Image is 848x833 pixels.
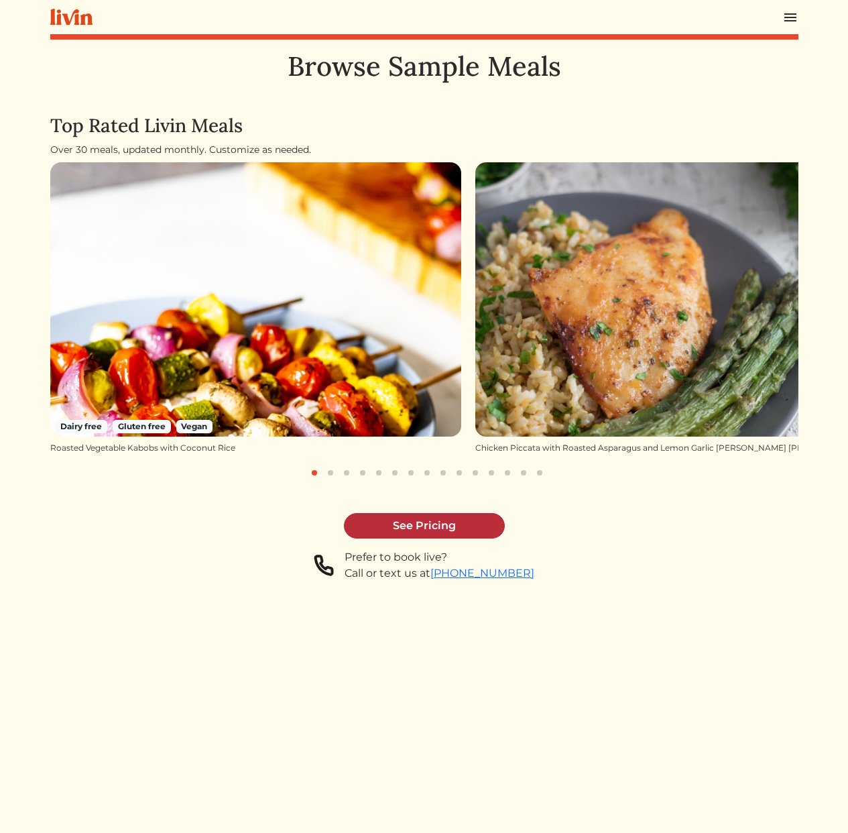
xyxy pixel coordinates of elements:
h1: Browse Sample Meals [50,50,798,82]
div: Prefer to book live? [345,549,534,565]
div: Call or text us at [345,565,534,581]
img: Roasted Vegetable Kabobs with Coconut Rice [50,162,462,437]
div: Roasted Vegetable Kabobs with Coconut Rice [50,442,462,454]
span: Gluten free [113,420,171,433]
span: Dairy free [56,420,108,433]
h3: Top Rated Livin Meals [50,115,798,137]
a: [PHONE_NUMBER] [430,567,534,579]
a: See Pricing [344,513,505,539]
img: livin-logo-a0d97d1a881af30f6274990eb6222085a2533c92bbd1e4f22c21b4f0d0e3210c.svg [50,9,93,25]
img: phone-a8f1853615f4955a6c6381654e1c0f7430ed919b147d78756318837811cda3a7.svg [314,549,334,581]
span: Vegan [176,420,213,433]
img: menu_hamburger-cb6d353cf0ecd9f46ceae1c99ecbeb4a00e71ca567a856bd81f57e9d8c17bb26.svg [782,9,798,25]
div: Over 30 meals, updated monthly. Customize as needed. [50,143,798,157]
